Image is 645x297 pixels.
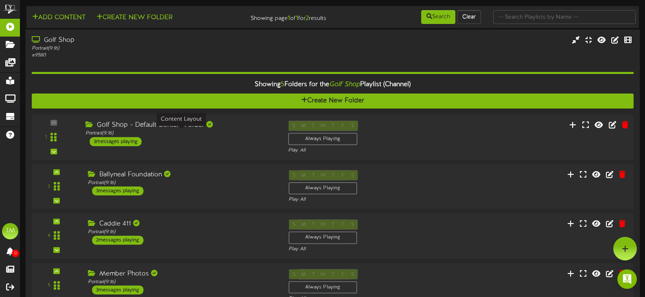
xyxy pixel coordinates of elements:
div: Always Playing [289,232,357,244]
div: 3 messages playing [92,186,143,195]
div: Showing Folders for the Playlist (Channel) [26,76,640,93]
div: # 9580 [32,52,275,59]
div: Portrait ( 9:16 ) [32,45,275,52]
button: Create New Folder [32,93,634,108]
strong: 1 [296,15,298,22]
div: Always Playing [289,182,357,194]
button: Add Content [30,13,88,23]
div: Portrait ( 9:16 ) [88,180,276,186]
div: Golf Shop [32,36,275,45]
span: 0 [12,249,19,257]
div: Play All [289,246,427,253]
div: Always Playing [289,281,357,293]
span: 5 [281,81,284,88]
div: Play All [289,196,427,203]
i: Golf Shop [329,81,360,88]
button: Create New Folder [94,13,175,23]
input: -- Search Playlists by Name -- [493,10,636,24]
div: Showing page of for results [230,9,332,23]
div: 3 messages playing [90,137,142,146]
div: 2 messages playing [92,236,143,245]
strong: 2 [306,15,309,22]
div: Member Photos [88,269,276,278]
button: Search [421,10,455,24]
div: Ballyneal Foundation [88,170,276,180]
div: 3 messages playing [92,285,143,294]
div: Portrait ( 9:16 ) [88,278,276,285]
div: Golf Shop - Default Content Folder [85,121,276,130]
div: Caddie 411 [88,220,276,229]
strong: 1 [288,15,290,22]
div: Portrait ( 9:16 ) [88,229,276,236]
div: Portrait ( 9:16 ) [85,130,276,137]
div: TM [2,223,18,239]
div: Open Intercom Messenger [617,269,637,289]
button: Clear [457,10,481,24]
div: Always Playing [288,133,357,145]
div: Play All [288,147,428,154]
